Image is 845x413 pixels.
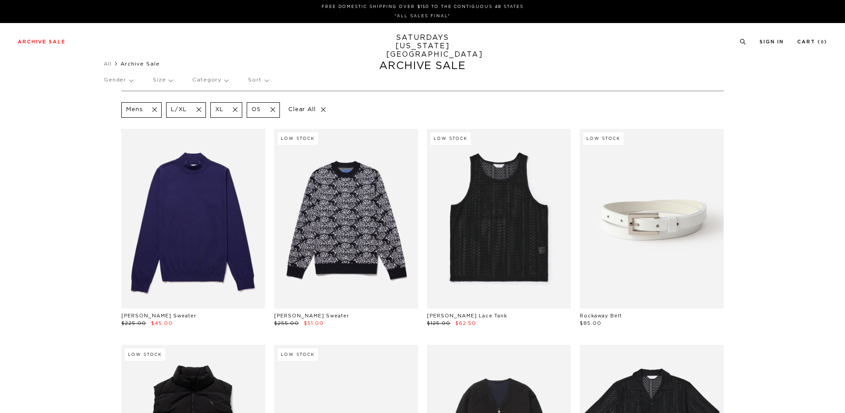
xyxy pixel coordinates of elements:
[171,106,186,114] p: L/XL
[760,39,784,44] a: Sign In
[153,70,172,90] p: Size
[192,70,228,90] p: Category
[121,321,146,326] span: $225.00
[21,4,824,10] p: FREE DOMESTIC SHIPPING OVER $150 TO THE CONTIGUOUS 48 STATES
[427,313,507,318] a: [PERSON_NAME] Lace Tank
[126,106,143,114] p: Mens
[583,132,624,145] div: Low Stock
[121,313,197,318] a: [PERSON_NAME] Sweater
[278,132,318,145] div: Low Stock
[120,61,160,66] span: Archive Sale
[274,313,349,318] a: [PERSON_NAME] Sweater
[386,34,459,59] a: SATURDAYS[US_STATE][GEOGRAPHIC_DATA]
[21,13,824,19] p: *ALL SALES FINAL*
[455,321,476,326] span: $62.50
[284,102,330,118] p: Clear All
[18,39,66,44] a: Archive Sale
[104,70,133,90] p: Gender
[151,321,173,326] span: $45.00
[427,321,450,326] span: $125.00
[797,39,827,44] a: Cart (0)
[580,313,622,318] a: Rockaway Belt
[580,321,601,326] span: $85.00
[304,321,324,326] span: $51.00
[430,132,471,145] div: Low Stock
[252,106,261,114] p: OS
[125,348,165,361] div: Low Stock
[274,321,299,326] span: $255.00
[248,70,268,90] p: Sort
[278,348,318,361] div: Low Stock
[104,61,112,66] a: All
[821,40,824,44] small: 0
[215,106,224,114] p: XL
